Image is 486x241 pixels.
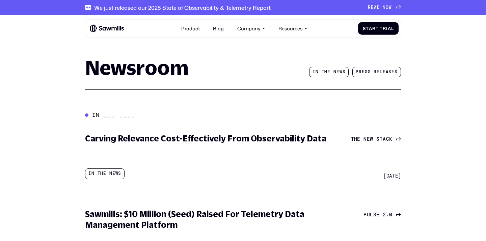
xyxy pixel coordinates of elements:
[313,70,316,75] span: I
[367,136,370,142] span: e
[376,212,379,218] span: e
[377,5,380,10] span: D
[85,58,188,77] h1: Newsroom
[365,70,368,75] span: s
[309,67,349,77] a: Inthenews
[383,70,386,75] span: e
[358,22,399,34] a: StartTrial
[386,26,388,31] span: i
[278,25,302,31] div: Resources
[370,212,373,218] span: l
[275,22,311,35] div: Resources
[386,212,389,218] span: .
[336,70,340,75] span: e
[371,5,374,10] span: E
[359,70,362,75] span: r
[81,129,405,183] a: Carving Relevance Cost-Effectively From Observability DataIn the newsTheNewStack[DATE]
[234,22,269,35] div: Company
[373,212,376,218] span: s
[362,70,365,75] span: e
[374,5,377,10] span: A
[368,5,401,10] a: READNOW
[333,70,336,75] span: n
[356,70,359,75] span: P
[391,70,395,75] span: e
[322,70,325,75] span: t
[383,212,386,218] span: 2
[316,70,319,75] span: n
[363,26,366,31] span: S
[376,26,379,31] span: t
[383,5,386,10] span: N
[388,26,391,31] span: a
[389,136,392,142] span: k
[352,67,401,77] a: Pressreleases
[366,26,369,31] span: t
[363,212,367,218] span: P
[383,26,386,31] span: r
[389,212,392,218] span: 0
[368,5,371,10] span: R
[85,168,125,179] div: In the news
[237,25,261,31] div: Company
[92,112,135,118] div: In ___ ____
[377,70,380,75] span: e
[324,70,327,75] span: h
[383,136,386,142] span: a
[340,70,343,75] span: w
[357,136,360,142] span: e
[178,22,204,35] a: Product
[209,22,227,35] a: Blog
[374,70,377,75] span: r
[380,70,383,75] span: l
[94,4,271,11] div: We just released our 2025 State of Observability & Telemetry Report
[368,70,371,75] span: s
[367,212,370,218] span: u
[363,136,367,142] span: N
[85,133,326,144] h3: Carving Relevance Cost-Effectively From Observability Data
[372,26,376,31] span: r
[370,136,373,142] span: w
[380,26,383,31] span: T
[386,5,389,10] span: O
[395,70,398,75] span: s
[389,5,392,10] span: W
[386,136,389,142] span: c
[388,70,391,75] span: s
[391,26,394,31] span: l
[383,173,401,179] div: [DATE]
[369,26,372,31] span: a
[343,70,346,75] span: s
[327,70,330,75] span: e
[351,136,354,142] span: T
[380,136,383,142] span: t
[85,209,328,231] h3: Sawmills: $10 Million (Seed) Raised For Telemetry Data Management Platform
[386,70,389,75] span: a
[376,136,379,142] span: S
[354,136,357,142] span: h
